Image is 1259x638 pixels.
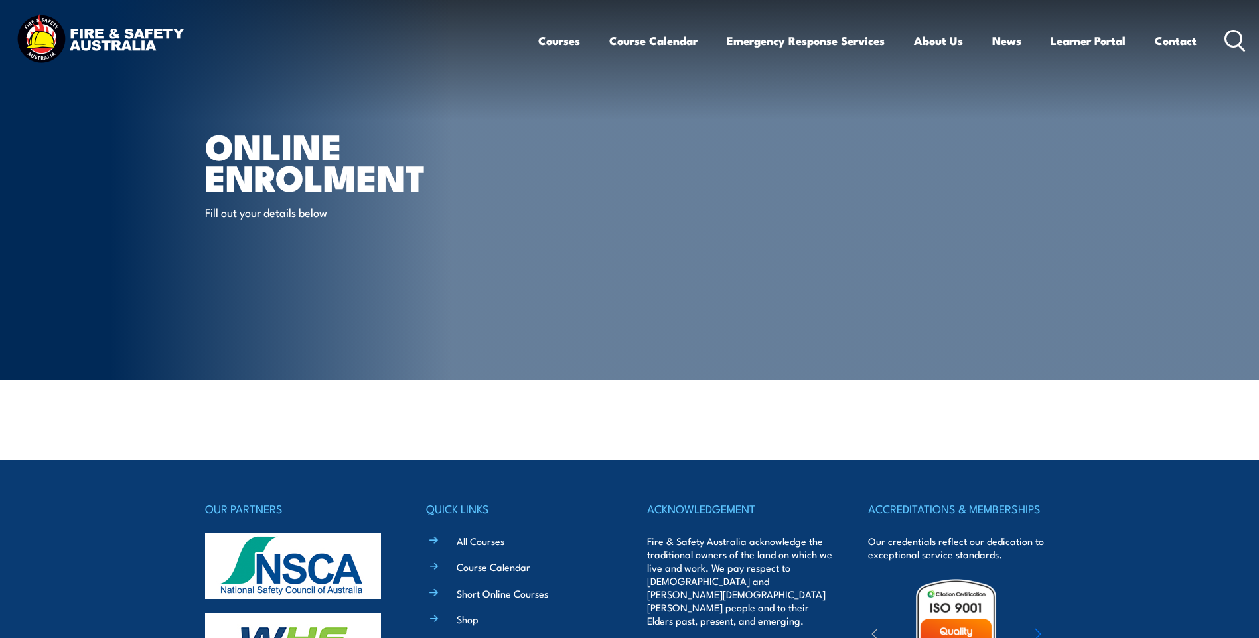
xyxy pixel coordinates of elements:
[1051,23,1126,58] a: Learner Portal
[868,535,1054,561] p: Our credentials reflect our dedication to exceptional service standards.
[457,534,504,548] a: All Courses
[1155,23,1197,58] a: Contact
[205,130,533,192] h1: Online Enrolment
[205,499,391,518] h4: OUR PARTNERS
[647,499,833,518] h4: ACKNOWLEDGEMENT
[426,499,612,518] h4: QUICK LINKS
[868,499,1054,518] h4: ACCREDITATIONS & MEMBERSHIPS
[205,533,381,599] img: nsca-logo-footer
[457,560,530,574] a: Course Calendar
[538,23,580,58] a: Courses
[647,535,833,627] p: Fire & Safety Australia acknowledge the traditional owners of the land on which we live and work....
[205,204,447,220] p: Fill out your details below
[609,23,698,58] a: Course Calendar
[992,23,1021,58] a: News
[457,612,479,626] a: Shop
[914,23,963,58] a: About Us
[727,23,885,58] a: Emergency Response Services
[457,586,548,600] a: Short Online Courses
